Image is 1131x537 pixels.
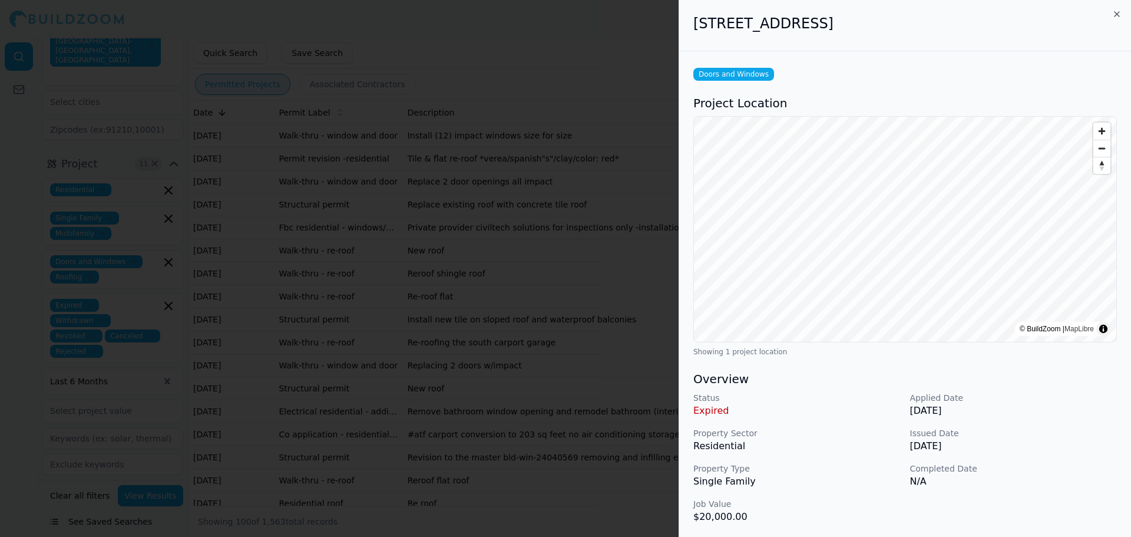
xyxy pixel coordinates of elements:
[1093,157,1110,174] button: Reset bearing to north
[1096,322,1110,336] summary: Toggle attribution
[693,14,1117,33] h2: [STREET_ADDRESS]
[693,463,901,475] p: Property Type
[693,392,901,404] p: Status
[693,475,901,489] p: Single Family
[910,427,1117,439] p: Issued Date
[693,404,901,418] p: Expired
[693,427,901,439] p: Property Sector
[693,68,774,81] span: Doors and Windows
[693,347,1117,357] div: Showing 1 project location
[1064,325,1094,333] a: MapLibre
[910,463,1117,475] p: Completed Date
[693,371,1117,387] h3: Overview
[693,95,1117,111] h3: Project Location
[910,475,1117,489] p: N/A
[1020,323,1094,335] div: © BuildZoom |
[693,439,901,453] p: Residential
[910,404,1117,418] p: [DATE]
[1093,140,1110,157] button: Zoom out
[694,117,1116,342] canvas: Map
[693,498,901,510] p: Job Value
[1093,123,1110,140] button: Zoom in
[910,392,1117,404] p: Applied Date
[693,510,901,524] p: $20,000.00
[910,439,1117,453] p: [DATE]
